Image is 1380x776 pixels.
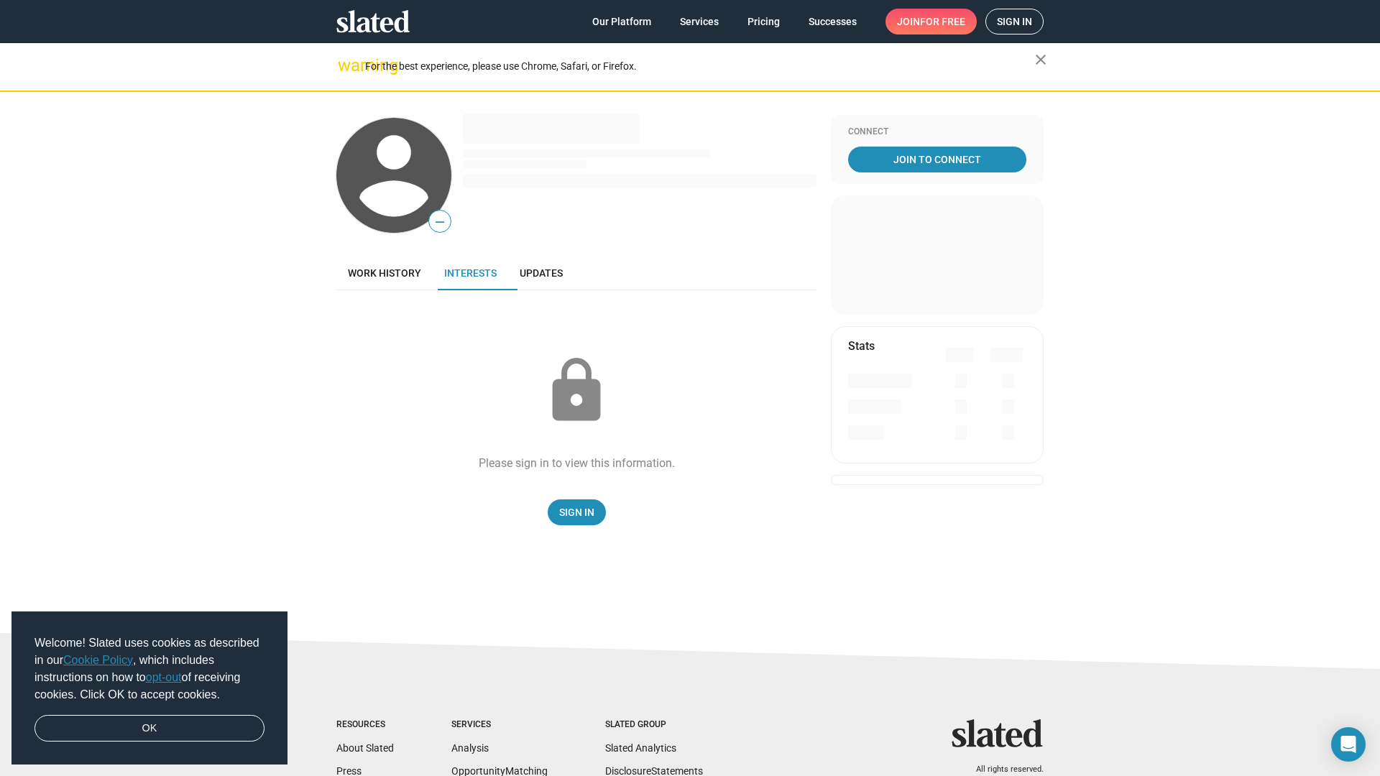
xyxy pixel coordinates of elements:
div: Please sign in to view this information. [479,456,675,471]
mat-icon: warning [338,57,355,74]
span: Updates [520,267,563,279]
a: Updates [508,256,574,290]
span: Pricing [747,9,780,34]
span: Sign in [997,9,1032,34]
a: Analysis [451,742,489,754]
span: Successes [809,9,857,34]
span: Our Platform [592,9,651,34]
span: Interests [444,267,497,279]
div: For the best experience, please use Chrome, Safari, or Firefox. [365,57,1035,76]
div: Resources [336,719,394,731]
a: Sign In [548,499,606,525]
a: Sign in [985,9,1044,34]
div: Open Intercom Messenger [1331,727,1366,762]
a: Pricing [736,9,791,34]
a: Work history [336,256,433,290]
a: opt-out [146,671,182,683]
mat-icon: lock [540,355,612,427]
div: Slated Group [605,719,703,731]
a: Joinfor free [885,9,977,34]
a: About Slated [336,742,394,754]
a: dismiss cookie message [34,715,264,742]
span: Sign In [559,499,594,525]
span: Work history [348,267,421,279]
a: Our Platform [581,9,663,34]
span: — [429,213,451,231]
div: cookieconsent [11,611,287,765]
a: Successes [797,9,868,34]
span: Welcome! Slated uses cookies as described in our , which includes instructions on how to of recei... [34,634,264,703]
span: Join To Connect [851,147,1023,172]
div: Connect [848,126,1026,138]
div: Services [451,719,548,731]
a: Join To Connect [848,147,1026,172]
mat-card-title: Stats [848,338,875,354]
a: Interests [433,256,508,290]
mat-icon: close [1032,51,1049,68]
span: for free [920,9,965,34]
span: Services [680,9,719,34]
a: Slated Analytics [605,742,676,754]
a: Services [668,9,730,34]
a: Cookie Policy [63,654,133,666]
span: Join [897,9,965,34]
